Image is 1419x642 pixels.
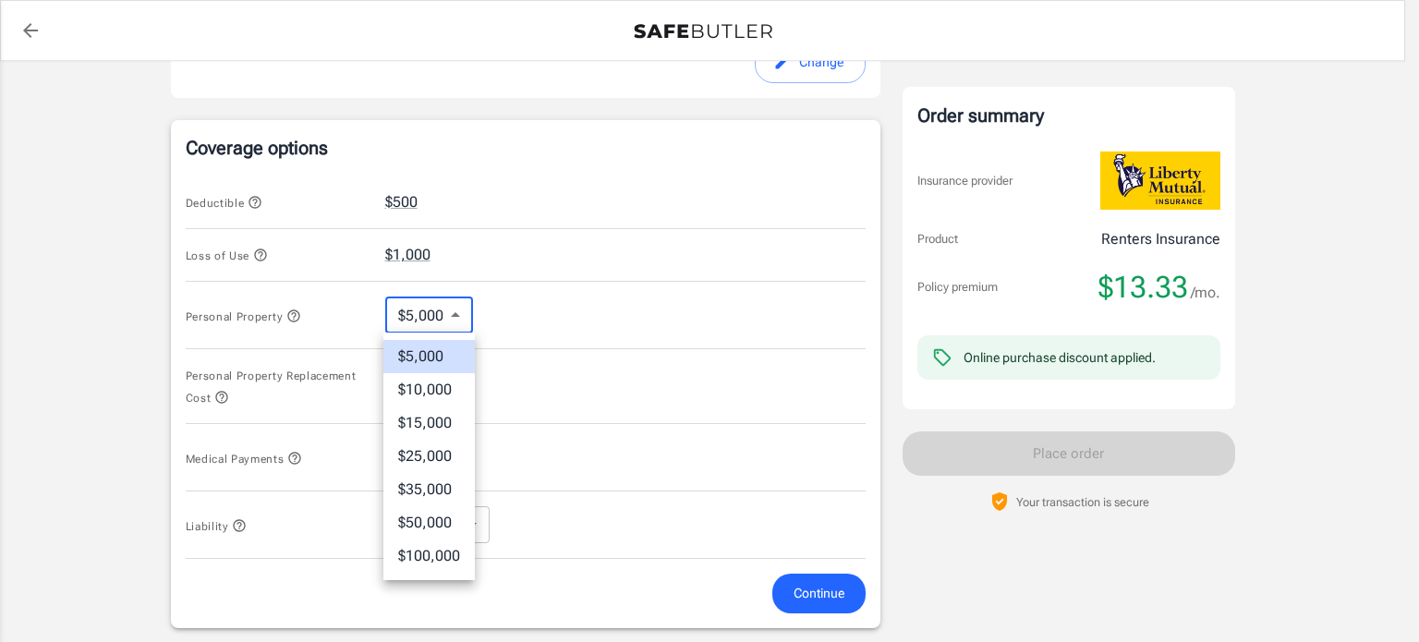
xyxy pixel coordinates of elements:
[383,473,475,506] li: $35,000
[383,440,475,473] li: $25,000
[383,406,475,440] li: $15,000
[383,506,475,539] li: $50,000
[383,373,475,406] li: $10,000
[383,539,475,573] li: $100,000
[383,340,475,373] li: $5,000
